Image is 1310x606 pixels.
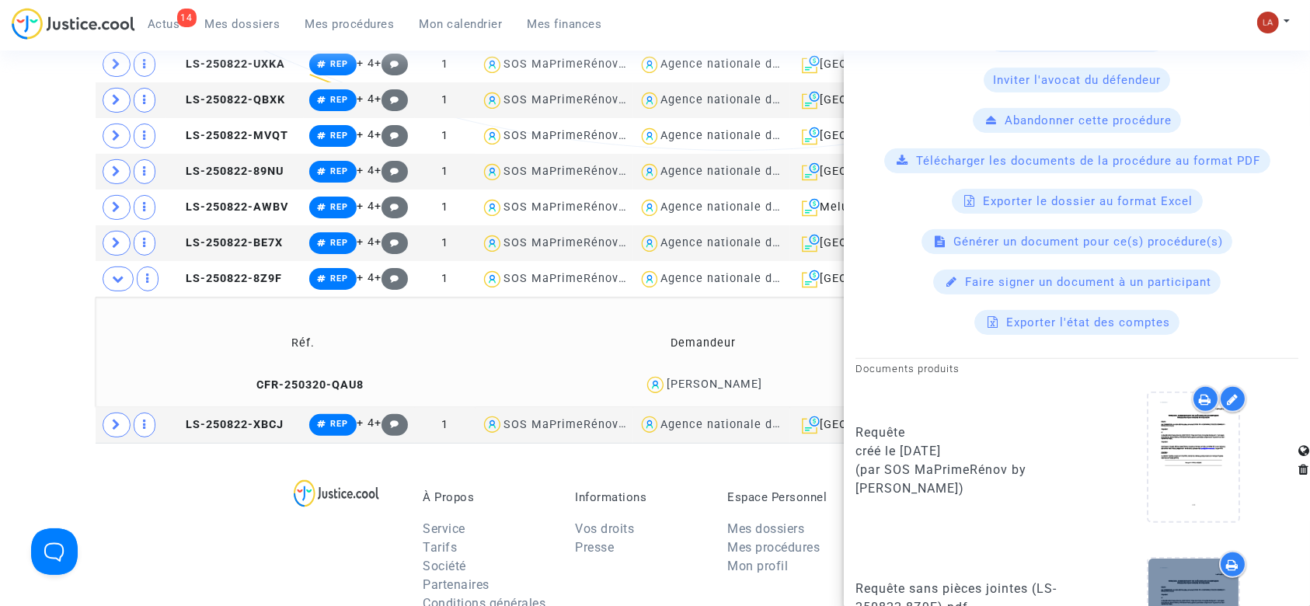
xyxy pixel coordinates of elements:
img: icon-archive.svg [802,234,820,252]
img: icon-user.svg [481,161,503,183]
span: + 4 [357,416,375,430]
div: Agence nationale de l'habitat [660,93,831,106]
img: icon-user.svg [481,413,503,436]
div: (par SOS MaPrimeRénov by [PERSON_NAME]) [855,461,1065,498]
img: 3f9b7d9779f7b0ffc2b90d026f0682a9 [1257,12,1279,33]
span: + [375,271,408,284]
img: icon-user.svg [481,125,503,148]
div: [GEOGRAPHIC_DATA] [796,127,942,145]
img: icon-archive.svg [802,270,820,288]
span: Générer un document pour ce(s) procédure(s) [953,235,1223,249]
img: icon-archive.svg [802,162,820,181]
img: icon-archive.svg [802,55,820,74]
span: Exporter le dossier au format Excel [984,194,1193,208]
img: icon-archive.svg [802,127,820,145]
span: Mon calendrier [420,17,503,31]
p: Informations [575,490,704,504]
td: Demandeur [506,318,901,368]
img: icon-archive.svg [802,91,820,110]
img: icon-user.svg [639,413,661,436]
a: Mes dossiers [193,12,293,36]
a: Presse [575,540,614,555]
a: Mes procédures [293,12,407,36]
span: REP [330,273,348,284]
span: Exporter l'état des comptes [1006,315,1170,329]
span: LS-250822-MVQT [172,129,288,142]
img: icon-archive.svg [802,416,820,434]
small: Documents produits [855,363,960,374]
div: [GEOGRAPHIC_DATA] [796,162,942,181]
img: jc-logo.svg [12,8,135,40]
span: LS-250822-UXKA [172,57,285,71]
div: créé le [DATE] [855,442,1065,461]
span: + [375,92,408,106]
a: Tarifs [423,540,457,555]
div: [PERSON_NAME] [667,378,762,391]
span: REP [330,59,348,69]
div: SOS MaPrimeRénov by [PERSON_NAME] [503,272,735,285]
td: 1 [415,190,476,225]
span: Mes procédures [305,17,395,31]
td: 1 [415,82,476,118]
span: Mes dossiers [205,17,280,31]
span: REP [330,419,348,429]
td: 1 [415,261,476,297]
p: À Propos [423,490,552,504]
div: [GEOGRAPHIC_DATA] [796,55,942,74]
span: + 4 [357,57,375,70]
img: icon-user.svg [481,197,503,219]
img: icon-user.svg [481,89,503,112]
div: Agence nationale de l'habitat [660,129,831,142]
div: SOS MaPrimeRénov by [PERSON_NAME] [503,129,735,142]
div: Melun [796,198,942,217]
div: Agence nationale de l'habitat [660,165,831,178]
img: icon-user.svg [481,232,503,255]
div: [GEOGRAPHIC_DATA] [796,270,942,288]
span: + 4 [357,200,375,213]
img: icon-user.svg [639,161,661,183]
span: Actus [148,17,180,31]
div: Agence nationale de l'habitat [660,418,831,431]
div: SOS MaPrimeRénov by [PERSON_NAME] [503,93,735,106]
span: LS-250822-8Z9F [172,272,282,285]
span: CFR-250320-QAU8 [242,378,364,392]
div: SOS MaPrimeRénov by [PERSON_NAME] [503,200,735,214]
span: REP [330,131,348,141]
div: Agence nationale de l'habitat [660,57,831,71]
td: Réf. [101,318,506,368]
span: + 4 [357,92,375,106]
span: LS-250822-QBXK [172,93,285,106]
iframe: Help Scout Beacon - Open [31,528,78,575]
span: LS-250822-AWBV [172,200,288,214]
a: Mes procédures [727,540,820,555]
div: SOS MaPrimeRénov by [PERSON_NAME] [503,165,735,178]
a: Partenaires [423,577,490,592]
div: [GEOGRAPHIC_DATA] [796,91,942,110]
span: + [375,57,408,70]
span: REP [330,202,348,212]
span: + [375,164,408,177]
div: Agence nationale de l'habitat [660,272,831,285]
span: Abandonner cette procédure [1005,113,1172,127]
div: Agence nationale de l'habitat [660,236,831,249]
img: icon-user.svg [639,268,661,291]
a: Mes finances [515,12,615,36]
div: SOS MaPrimeRénov by [PERSON_NAME] [503,236,735,249]
td: 1 [415,154,476,190]
a: 14Actus [135,12,193,36]
span: REP [330,166,348,176]
span: REP [330,238,348,248]
div: Agence nationale de l'habitat [660,200,831,214]
span: + [375,128,408,141]
a: Société [423,559,466,573]
img: icon-user.svg [644,374,667,396]
span: + [375,416,408,430]
img: icon-user.svg [639,232,661,255]
img: icon-user.svg [639,54,661,76]
p: Espace Personnel [727,490,856,504]
span: REP [330,95,348,105]
a: Mes dossiers [727,521,804,536]
span: LS-250822-XBCJ [172,418,284,431]
div: SOS MaPrimeRénov by [PERSON_NAME] [503,418,735,431]
td: 1 [415,118,476,154]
